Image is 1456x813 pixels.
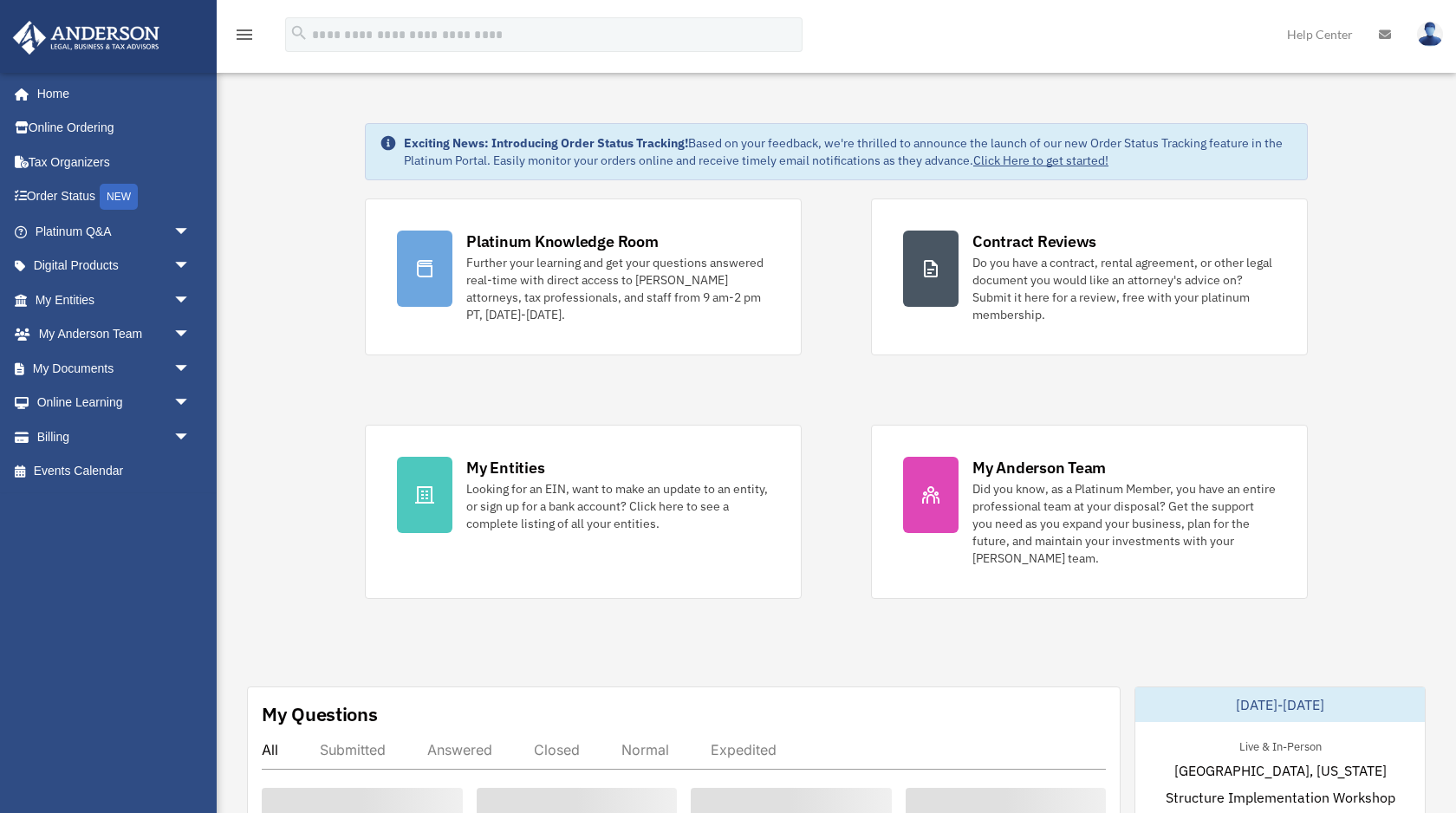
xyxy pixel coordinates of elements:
a: Online Ordering [12,111,217,146]
div: All [262,741,278,758]
div: Looking for an EIN, want to make an update to an entity, or sign up for a bank account? Click her... [466,480,770,532]
div: My Questions [262,701,378,727]
span: arrow_drop_down [173,249,208,284]
div: My Anderson Team [972,457,1106,478]
div: [DATE]-[DATE] [1135,687,1425,722]
div: Submitted [320,741,386,758]
div: Answered [427,741,492,758]
div: Platinum Knowledge Room [466,231,659,252]
a: Digital Productsarrow_drop_down [12,249,217,283]
div: Do you have a contract, rental agreement, or other legal document you would like an attorney's ad... [972,254,1276,323]
span: arrow_drop_down [173,420,208,455]
span: arrow_drop_down [173,283,208,318]
div: Did you know, as a Platinum Member, you have an entire professional team at your disposal? Get th... [972,480,1276,567]
div: Further your learning and get your questions answered real-time with direct access to [PERSON_NAM... [466,254,770,323]
span: [GEOGRAPHIC_DATA], [US_STATE] [1174,760,1387,781]
a: menu [234,30,255,45]
div: Normal [621,741,669,758]
div: Live & In-Person [1225,736,1336,754]
img: Anderson Advisors Platinum Portal [8,21,165,55]
span: arrow_drop_down [173,214,208,250]
span: arrow_drop_down [173,351,208,387]
a: Tax Organizers [12,145,217,179]
strong: Exciting News: Introducing Order Status Tracking! [404,135,688,151]
i: menu [234,24,255,45]
a: My Anderson Team Did you know, as a Platinum Member, you have an entire professional team at your... [871,425,1308,599]
div: Closed [534,741,580,758]
i: search [289,23,309,42]
a: My Documentsarrow_drop_down [12,351,217,386]
div: Based on your feedback, we're thrilled to announce the launch of our new Order Status Tracking fe... [404,134,1293,169]
img: User Pic [1417,22,1443,47]
div: Contract Reviews [972,231,1096,252]
span: arrow_drop_down [173,386,208,421]
a: Platinum Q&Aarrow_drop_down [12,214,217,249]
span: arrow_drop_down [173,317,208,353]
a: My Anderson Teamarrow_drop_down [12,317,217,352]
a: Billingarrow_drop_down [12,420,217,454]
a: Click Here to get started! [973,153,1108,168]
a: My Entitiesarrow_drop_down [12,283,217,317]
a: Platinum Knowledge Room Further your learning and get your questions answered real-time with dire... [365,198,802,355]
div: NEW [100,184,138,210]
a: Contract Reviews Do you have a contract, rental agreement, or other legal document you would like... [871,198,1308,355]
div: My Entities [466,457,544,478]
a: Online Learningarrow_drop_down [12,386,217,420]
a: Events Calendar [12,454,217,489]
a: Home [12,76,208,111]
span: Structure Implementation Workshop [1166,787,1395,808]
a: Order StatusNEW [12,179,217,215]
a: My Entities Looking for an EIN, want to make an update to an entity, or sign up for a bank accoun... [365,425,802,599]
div: Expedited [711,741,777,758]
